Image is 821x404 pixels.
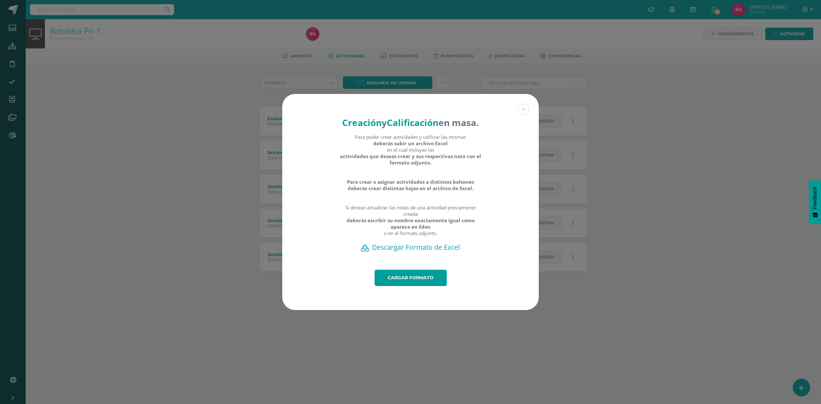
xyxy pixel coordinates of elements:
[809,180,821,224] button: Feedback - Mostrar encuesta
[340,179,482,191] strong: Para crear o asignar actividades a distintos bolsones deberás crear distintas hojas en el archivo...
[340,153,482,166] strong: actividades que deseas crear y sus respectivas nota con el formato adjunto.
[812,187,818,209] span: Feedback
[342,116,382,129] strong: Creación
[382,116,387,129] strong: y
[340,217,482,230] strong: deberás escribir su nombre exactamente igual como aparece en Edoo
[293,243,528,252] a: Descargar Formato de Excel
[340,134,482,243] div: Para poder crear actividades y calificar las mismas en el cual incluyas las Si deseas actualizar ...
[340,116,482,129] h4: en masa.
[387,116,438,129] strong: Calificación
[375,270,447,286] a: Cargar formato
[373,140,448,147] strong: deberás subir un archivo Excel
[518,104,529,115] button: Close (Esc)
